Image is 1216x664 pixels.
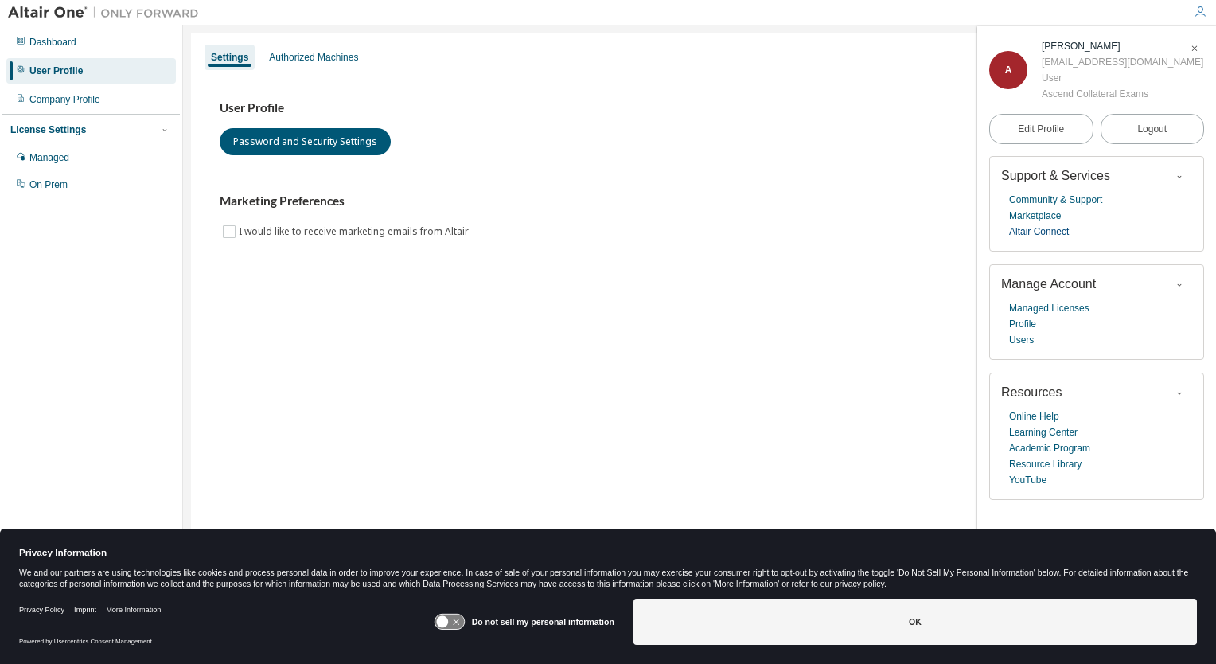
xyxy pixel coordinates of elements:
[220,100,1179,116] h3: User Profile
[239,222,472,241] label: I would like to receive marketing emails from Altair
[1042,70,1203,86] div: User
[1001,277,1096,291] span: Manage Account
[10,123,86,136] div: License Settings
[211,51,248,64] div: Settings
[1009,456,1082,472] a: Resource Library
[1009,300,1089,316] a: Managed Licenses
[1005,64,1012,76] span: A
[1009,424,1078,440] a: Learning Center
[1042,86,1203,102] div: Ascend Collateral Exams
[29,93,100,106] div: Company Profile
[1137,121,1167,137] span: Logout
[1018,123,1064,135] span: Edit Profile
[989,114,1093,144] a: Edit Profile
[1009,192,1102,208] a: Community & Support
[1009,332,1034,348] a: Users
[1009,224,1069,240] a: Altair Connect
[269,51,358,64] div: Authorized Machines
[220,193,1179,209] h3: Marketing Preferences
[1042,38,1203,54] div: Ashutosh Vaidya
[29,36,76,49] div: Dashboard
[1001,169,1110,182] span: Support & Services
[8,5,207,21] img: Altair One
[220,128,391,155] button: Password and Security Settings
[1001,385,1062,399] span: Resources
[1009,408,1059,424] a: Online Help
[1042,54,1203,70] div: [EMAIL_ADDRESS][DOMAIN_NAME]
[1101,114,1205,144] button: Logout
[29,178,68,191] div: On Prem
[1009,440,1090,456] a: Academic Program
[1009,316,1036,332] a: Profile
[29,151,69,164] div: Managed
[1009,208,1061,224] a: Marketplace
[1009,472,1046,488] a: YouTube
[29,64,83,77] div: User Profile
